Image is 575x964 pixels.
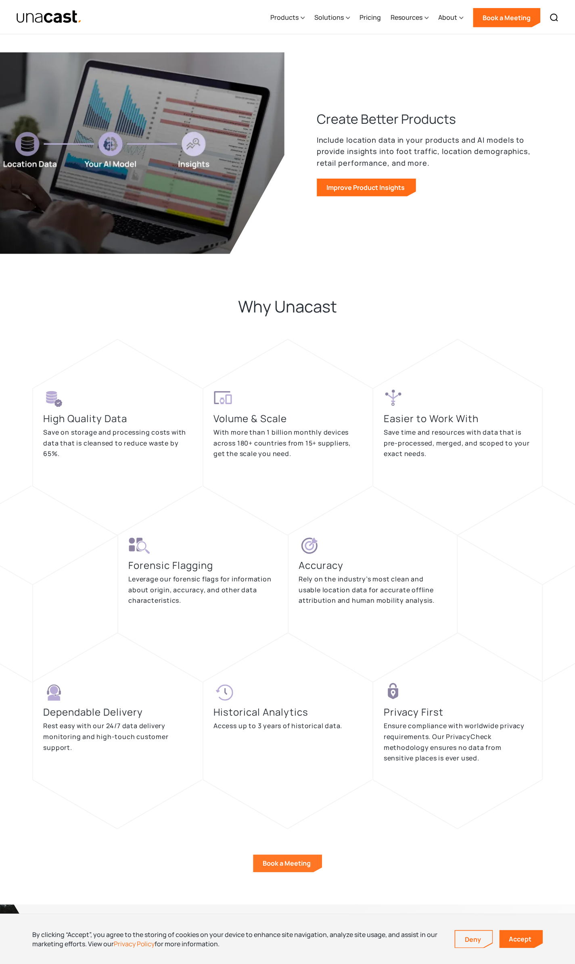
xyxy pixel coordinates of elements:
[438,1,463,34] div: About
[384,720,532,764] p: Ensure compliance with worldwide privacy requirements. Our PrivacyCheck methodology ensures no da...
[384,412,483,425] h3: Easier to Work With
[384,705,447,719] h3: Privacy First
[270,12,299,22] div: Products
[238,296,337,317] h2: Why Unacast
[16,10,82,24] a: home
[43,427,192,459] p: Save on storage and processing costs with data that is cleansed to reduce waste by 65%.
[473,8,540,27] a: Book a Meeting
[114,939,155,948] a: Privacy Policy
[317,134,543,169] p: Include location data in your products and AI models to provide insights into foot traffic, locat...
[213,412,291,425] h3: Volume & Scale
[270,1,305,34] div: Products
[299,574,447,606] p: Rely on the industry’s most clean and usable location data for accurate offline attribution and h...
[213,720,342,731] p: Access up to 3 years of historical data.
[317,110,456,128] h3: Create Better Products
[391,12,422,22] div: Resources
[360,1,381,34] a: Pricing
[16,10,82,24] img: Unacast text logo
[32,930,442,948] div: By clicking “Accept”, you agree to the storing of cookies on your device to enhance site navigati...
[43,412,131,425] h3: High Quality Data
[549,13,559,23] img: Search icon
[438,12,457,22] div: About
[43,705,147,719] h3: Dependable Delivery
[128,558,217,572] h3: Forensic Flagging
[213,705,312,719] h3: Historical Analytics
[314,12,344,22] div: Solutions
[43,720,192,753] p: Rest easy with our 24/7 data delivery monitoring and high-touch customer support.
[128,574,277,606] p: Leverage our forensic flags for information about origin, accuracy, and other data characteristics.
[317,179,416,196] a: Improve Product Insights
[384,427,532,459] p: Save time and resources with data that is pre-processed, merged, and scoped to your exact needs.
[299,558,347,572] h3: Accuracy
[499,930,543,948] a: Accept
[455,931,492,947] a: Deny
[314,1,350,34] div: Solutions
[391,1,429,34] div: Resources
[253,854,322,872] a: Book a Meeting
[213,427,362,459] p: With more than 1 billion monthly devices across 180+ countries from 15+ suppliers, get the scale ...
